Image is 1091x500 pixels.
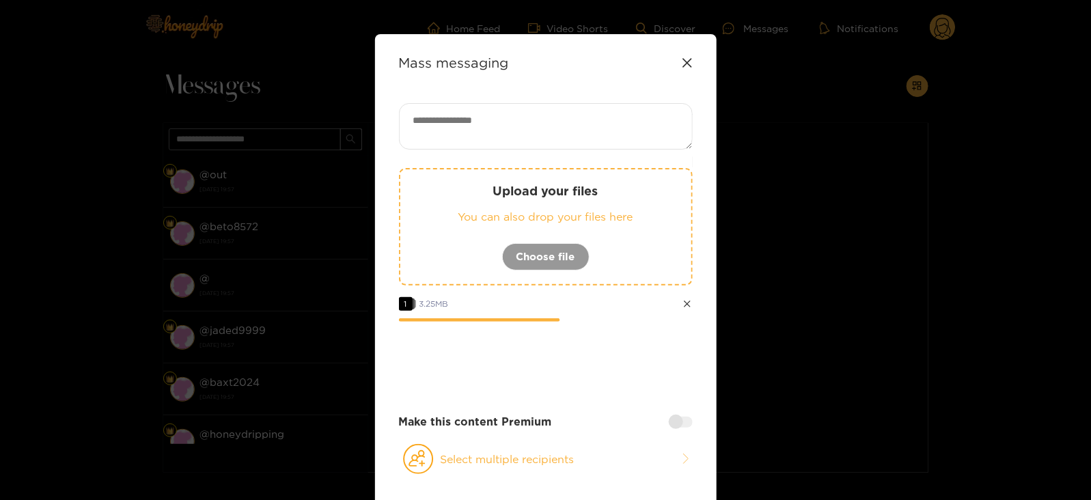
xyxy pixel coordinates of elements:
p: Upload your files [428,183,664,199]
span: 1 [399,297,413,311]
strong: Make this content Premium [399,414,552,430]
strong: Mass messaging [399,55,509,70]
p: You can also drop your files here [428,209,664,225]
button: Choose file [502,243,590,270]
span: 3.25 MB [419,299,449,308]
button: Select multiple recipients [399,443,693,475]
